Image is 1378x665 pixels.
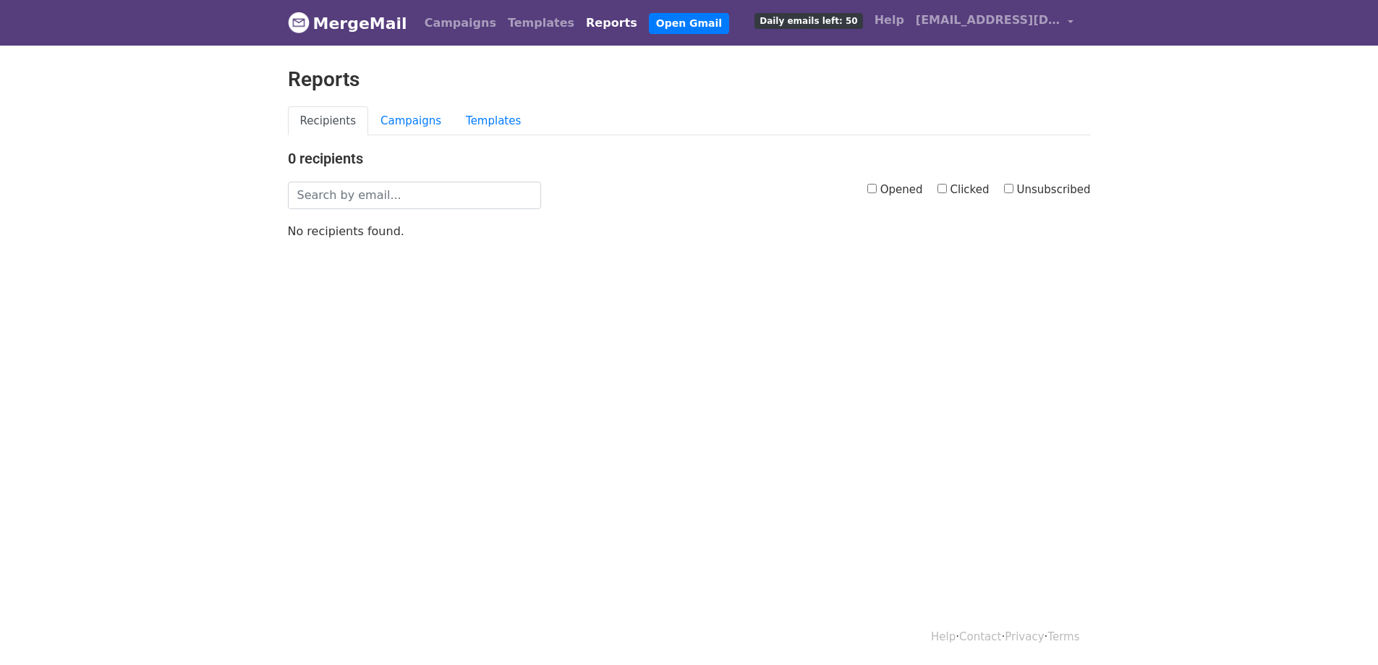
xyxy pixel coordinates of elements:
[754,13,862,29] span: Daily emails left: 50
[1047,630,1079,643] a: Terms
[1004,182,1091,198] label: Unsubscribed
[867,182,923,198] label: Opened
[1005,630,1044,643] a: Privacy
[288,182,541,209] input: Search by email...
[1004,184,1013,193] input: Unsubscribed
[454,106,533,136] a: Templates
[867,184,877,193] input: Opened
[959,630,1001,643] a: Contact
[937,182,990,198] label: Clicked
[288,106,369,136] a: Recipients
[580,9,643,38] a: Reports
[931,630,956,643] a: Help
[288,8,407,38] a: MergeMail
[288,12,310,33] img: MergeMail logo
[749,6,868,35] a: Daily emails left: 50
[288,67,1091,92] h2: Reports
[649,13,729,34] a: Open Gmail
[937,184,947,193] input: Clicked
[288,224,1091,239] p: No recipients found.
[910,6,1079,40] a: [EMAIL_ADDRESS][DOMAIN_NAME]
[368,106,454,136] a: Campaigns
[869,6,910,35] a: Help
[419,9,502,38] a: Campaigns
[502,9,580,38] a: Templates
[288,150,1091,167] h4: 0 recipients
[916,12,1060,29] span: [EMAIL_ADDRESS][DOMAIN_NAME]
